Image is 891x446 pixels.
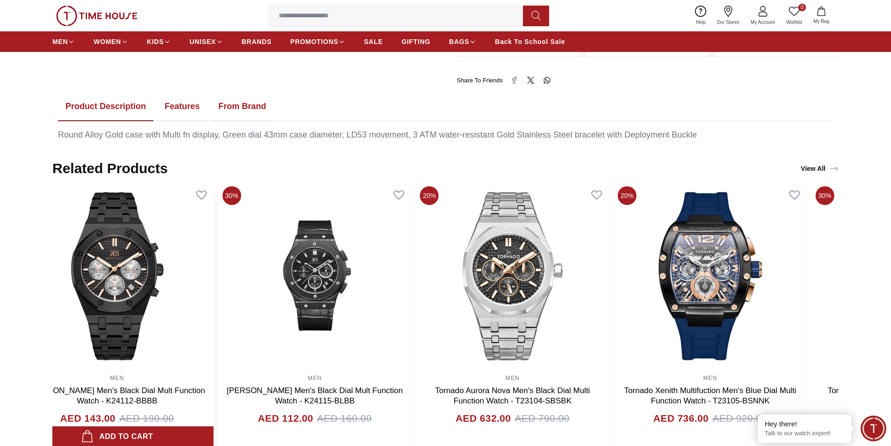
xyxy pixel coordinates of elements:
[808,5,835,27] button: My Bag
[618,186,637,205] span: 20%
[29,386,205,405] a: [PERSON_NAME] Men's Black Dial Mult Function Watch - K24112-BBBB
[614,183,807,370] img: Tornado Xenith Multifuction Men's Blue Dial Multi Function Watch - T23105-BSNNK
[21,183,213,370] img: Kenneth Scott Men's Black Dial Mult Function Watch - K24112-BBBB
[227,386,403,405] a: [PERSON_NAME] Men's Black Dial Mult Function Watch - K24115-BLBB
[799,162,840,175] a: View All
[712,411,767,426] span: AED 920.00
[58,92,153,121] button: Product Description
[781,4,808,28] a: 0Wishlist
[495,37,565,46] span: Back To School Sale
[495,33,565,50] a: Back To School Sale
[147,37,164,46] span: KIDS
[110,375,124,381] a: MEN
[211,92,274,121] button: From Brand
[449,33,476,50] a: BAGS
[290,33,346,50] a: PROMOTIONS
[94,33,128,50] a: WOMEN
[242,33,272,50] a: BRANDS
[60,411,116,426] h4: AED 143.00
[420,186,439,205] span: 20%
[435,386,590,405] a: Tornado Aurora Nova Men's Black Dial Multi Function Watch - T23104-SBSBK
[317,411,372,426] span: AED 160.00
[506,375,520,381] a: MEN
[364,37,383,46] span: SALE
[189,37,216,46] span: UNISEX
[801,164,839,173] div: View All
[242,37,272,46] span: BRANDS
[456,411,511,426] h4: AED 632.00
[747,19,779,26] span: My Account
[94,37,121,46] span: WOMEN
[782,19,806,26] span: Wishlist
[401,37,430,46] span: GIFTING
[364,33,383,50] a: SALE
[401,33,430,50] a: GIFTING
[514,411,569,426] span: AED 790.00
[189,33,223,50] a: UNISEX
[798,4,806,11] span: 0
[713,19,743,26] span: Our Stores
[457,76,503,85] span: Share To Friends
[157,92,207,121] button: Features
[416,183,609,370] img: Tornado Aurora Nova Men's Black Dial Multi Function Watch - T23104-SBSBK
[147,33,171,50] a: KIDS
[449,37,469,46] span: BAGS
[119,411,174,426] span: AED 190.00
[653,411,709,426] h4: AED 736.00
[308,375,322,381] a: MEN
[222,186,241,205] span: 30%
[81,430,153,443] div: Add to cart
[290,37,339,46] span: PROMOTIONS
[52,160,168,177] h2: Related Products
[765,419,844,429] div: Hey there!
[624,386,797,405] a: Tornado Xenith Multifuction Men's Blue Dial Multi Function Watch - T23105-BSNNK
[711,4,745,28] a: Our Stores
[258,411,313,426] h4: AED 112.00
[815,186,834,205] span: 30%
[810,18,833,25] span: My Bag
[52,33,75,50] a: MEN
[52,37,68,46] span: MEN
[56,6,138,26] img: ...
[703,375,717,381] a: MEN
[861,416,886,441] div: Chat Widget
[692,19,710,26] span: Help
[58,129,833,141] div: Round Alloy Gold case with Multi fn display, Green dial 43mm case diameter, LD53 movement, 3 ATM ...
[218,183,411,370] img: Kenneth Scott Men's Black Dial Mult Function Watch - K24115-BLBB
[765,430,844,438] p: Talk to our watch expert!
[690,4,711,28] a: Help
